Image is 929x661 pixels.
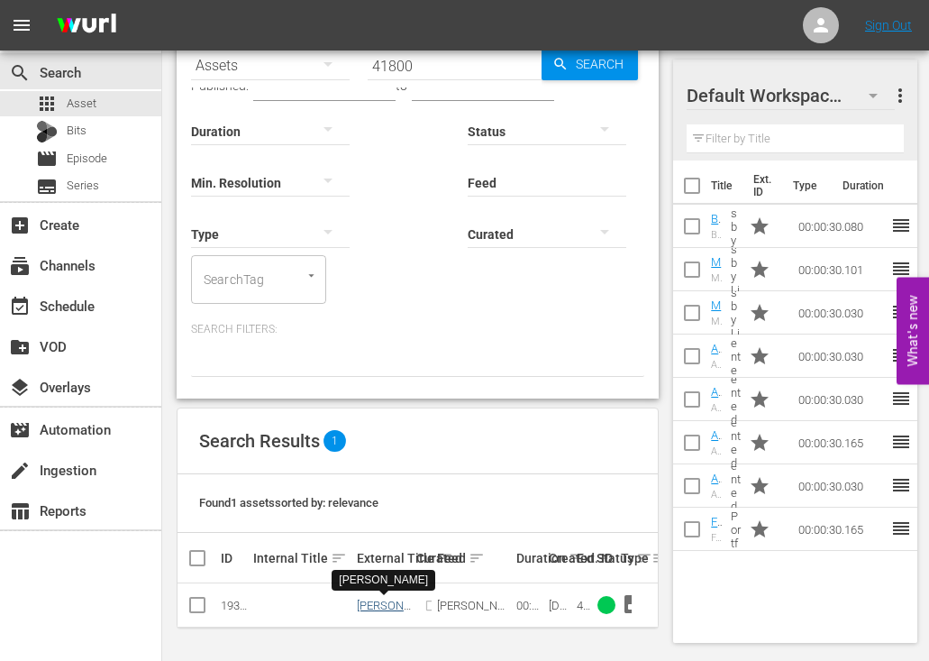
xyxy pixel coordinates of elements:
[711,212,725,537] a: Best of Pawn Stars [PERSON_NAME] 30
[191,41,350,91] div: Assets
[9,500,31,522] span: Reports
[711,298,728,623] a: Movie Favorites by Lifetime Promo 30
[749,345,770,367] span: Promo
[749,475,770,497] span: Promo
[724,464,741,508] td: Ax Men S7 image presented by History ( New logo) 30
[549,599,571,612] div: [DATE]
[890,301,912,323] span: reorder
[791,205,890,248] td: 00:00:30.080
[339,573,428,588] div: [PERSON_NAME]
[549,547,571,569] div: Created
[890,258,912,280] span: reorder
[323,430,346,452] span: 1
[9,460,31,482] span: Ingestion
[724,291,741,335] td: Movie Favorites by Lifetime Promo 30
[791,291,890,335] td: 00:00:30.030
[711,489,722,500] div: Ax Men S7 image presented by History ( New logo) 30
[67,122,87,140] span: Bits
[890,474,912,496] span: reorder
[724,378,741,421] td: Ax Men Life Image presented by History ( New logo) 30
[67,95,96,113] span: Asset
[542,48,638,80] button: Search
[36,148,58,170] span: Episode
[221,551,248,565] div: ID
[749,302,770,324] span: Promo
[749,259,770,280] span: Promo
[791,464,890,508] td: 00:00:30.030
[9,419,31,441] span: Automation
[67,177,99,195] span: Series
[648,594,669,616] span: more_vert
[791,378,890,421] td: 00:00:30.030
[791,335,890,378] td: 00:00:30.030
[577,599,590,639] span: 41800
[711,229,721,241] div: Best of Pawn Stars [PERSON_NAME] 30
[569,48,638,80] span: Search
[199,496,378,510] span: Found 1 assets sorted by: relevance
[469,550,485,566] span: sort
[43,5,130,47] img: ans4CAIJ8jUAAAAAAAAAAAAAAAAAAAAAAAAgQb4GAAAAAAAAAAAAAAAAAAAAAAAAJMjXAAAAAAAAAAAAAAAAAAAAAAAAgAT5G...
[889,74,911,117] button: more_vert
[889,85,911,106] span: more_vert
[890,344,912,366] span: reorder
[711,272,722,284] div: Movie Favorites by Lifetime Promo 30
[842,78,865,116] span: 8
[742,161,782,211] th: Ext. ID
[357,599,411,626] a: [PERSON_NAME]
[711,161,742,211] th: Title
[199,430,320,452] span: Search Results
[890,215,912,236] span: reorder
[221,599,248,612] div: 193223480
[437,599,505,639] span: [PERSON_NAME] Kriminal FYI
[9,215,31,236] span: Create
[253,547,351,569] div: Internal Title
[416,551,431,565] div: Curated
[577,551,591,565] div: Ext. ID
[516,599,543,612] div: 00:45:06.388
[9,336,31,358] span: VOD
[711,532,722,544] div: FAST Channel Miscellaneous 2024 Winter Portfolio Lifestyle Cross Channel [PERSON_NAME]
[9,296,31,317] span: Schedule
[890,388,912,409] span: reorder
[791,508,890,551] td: 00:00:30.165
[782,161,832,211] th: Type
[303,267,320,284] button: Open
[621,593,642,615] span: Video
[749,432,770,454] span: Promo
[711,359,722,371] div: Ax Men Tree image presented by History ( New logo) 30
[36,93,58,115] span: apps
[357,547,412,569] div: External Title
[331,550,347,566] span: sort
[67,150,107,168] span: Episode
[724,421,741,464] td: Ax Men S6 image presented by History ( New logo) 30
[711,255,728,580] a: Movie Favorites by Lifetime Promo 30
[191,322,644,337] p: Search Filters:
[597,547,615,569] div: Status
[890,431,912,453] span: reorder
[621,547,632,569] div: Type
[724,205,741,248] td: Best of Pawn Stars by History Promo 30
[865,18,912,32] a: Sign Out
[724,248,741,291] td: Movie Favorites by Lifetime Promo 30
[36,176,58,197] span: Series
[791,421,890,464] td: 00:00:30.165
[516,547,543,569] div: Duration
[724,508,741,551] td: FAST Channel Miscellaneous 2024 Winter Portfolio Lifestyle Cross Channel [PERSON_NAME]
[890,518,912,539] span: reorder
[711,445,722,457] div: Ax Men S6 image presented by History ( New logo) 30
[711,402,722,414] div: Ax Men Life Image presented by History ( New logo) 30
[687,70,895,121] div: Default Workspace
[9,62,31,84] span: search
[9,377,31,399] span: Overlays
[724,335,741,378] td: Ax Men Tree image presented by History ( New logo) 30
[637,583,680,627] button: more_vert
[11,14,32,36] span: menu
[437,547,512,569] div: Feed
[749,519,770,540] span: Promo
[749,216,770,237] span: Promo
[791,248,890,291] td: 00:00:30.101
[749,389,770,410] span: Promo
[9,255,31,277] span: Channels
[897,277,929,384] button: Open Feedback Widget
[711,316,722,327] div: Movie Favorites by Lifetime Promo 30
